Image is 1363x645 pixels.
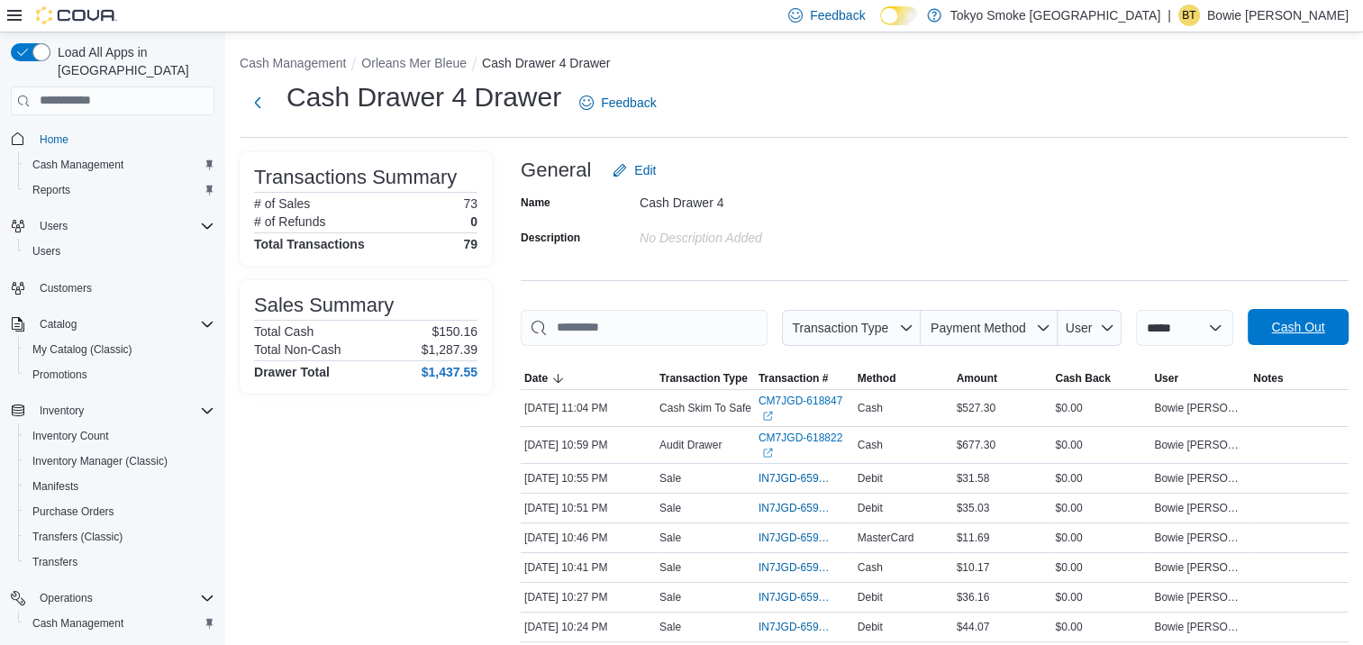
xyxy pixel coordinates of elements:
img: Cova [36,6,117,24]
span: Notes [1253,371,1283,386]
a: Customers [32,277,99,299]
span: Bowie [PERSON_NAME] [1154,401,1246,415]
button: IN7JGD-6596888 [759,527,850,549]
span: Feedback [810,6,865,24]
span: $527.30 [957,401,995,415]
span: Method [858,371,896,386]
span: $11.69 [957,531,990,545]
span: Transaction # [759,371,828,386]
span: Inventory Manager (Classic) [25,450,214,472]
span: Transaction Type [792,321,888,335]
span: IN7JGD-6596800 [759,620,832,634]
span: Date [524,371,548,386]
span: Transaction Type [659,371,748,386]
span: Promotions [25,364,214,386]
div: [DATE] 11:04 PM [521,397,656,419]
button: Cash Management [18,611,222,636]
span: Inventory [32,400,214,422]
p: | [1168,5,1171,26]
button: My Catalog (Classic) [18,337,222,362]
a: Users [25,241,68,262]
p: Sale [659,471,681,486]
h3: Transactions Summary [254,167,457,188]
span: Catalog [40,317,77,332]
h3: Sales Summary [254,295,394,316]
span: Users [40,219,68,233]
div: $0.00 [1051,397,1150,419]
button: Transaction Type [782,310,921,346]
span: Cash Back [1055,371,1110,386]
button: Users [18,239,222,264]
span: Payment Method [931,321,1026,335]
a: Feedback [572,85,663,121]
button: Cash Management [240,56,346,70]
input: This is a search bar. As you type, the results lower in the page will automatically filter. [521,310,768,346]
p: 0 [470,214,477,229]
button: Transfers (Classic) [18,524,222,550]
span: Inventory Count [25,425,214,447]
span: $677.30 [957,438,995,452]
span: Purchase Orders [25,501,214,522]
span: Debit [858,590,883,604]
button: Users [32,215,75,237]
div: [DATE] 10:24 PM [521,616,656,638]
a: Purchase Orders [25,501,122,522]
span: Reports [25,179,214,201]
p: Sale [659,560,681,575]
span: Promotions [32,368,87,382]
span: Catalog [32,313,214,335]
span: Bowie [PERSON_NAME] [1154,531,1246,545]
span: Cash [858,401,883,415]
span: Load All Apps in [GEOGRAPHIC_DATA] [50,43,214,79]
button: Catalog [32,313,84,335]
span: Cash Out [1271,318,1324,336]
span: Edit [634,161,656,179]
span: Bowie [PERSON_NAME] [1154,620,1246,634]
span: Bowie [PERSON_NAME] [1154,501,1246,515]
button: Operations [4,586,222,611]
button: Amount [953,368,1052,389]
h6: Total Non-Cash [254,342,341,357]
p: Audit Drawer [659,438,722,452]
h4: $1,437.55 [422,365,477,379]
span: IN7JGD-6596915 [759,471,832,486]
span: User [1154,371,1178,386]
button: IN7JGD-6596863 [759,586,850,608]
div: $0.00 [1051,434,1150,456]
span: IN7JGD-6596888 [759,531,832,545]
span: Manifests [32,479,78,494]
button: Promotions [18,362,222,387]
button: Edit [605,152,663,188]
p: Tokyo Smoke [GEOGRAPHIC_DATA] [950,5,1161,26]
span: Operations [40,591,93,605]
button: IN7JGD-6596867 [759,557,850,578]
div: Bowie Thibodeau [1178,5,1200,26]
p: 73 [463,196,477,211]
span: Bowie [PERSON_NAME] [1154,438,1246,452]
span: Cash Management [25,154,214,176]
div: $0.00 [1051,497,1150,519]
a: Transfers [25,551,85,573]
span: Transfers [32,555,77,569]
span: My Catalog (Classic) [25,339,214,360]
div: [DATE] 10:59 PM [521,434,656,456]
span: Purchase Orders [32,504,114,519]
div: [DATE] 10:41 PM [521,557,656,578]
span: Bowie [PERSON_NAME] [1154,590,1246,604]
button: Cash Management [18,152,222,177]
span: Inventory [40,404,84,418]
span: My Catalog (Classic) [32,342,132,357]
p: Sale [659,531,681,545]
a: Home [32,129,76,150]
button: Customers [4,275,222,301]
p: Sale [659,501,681,515]
span: $31.58 [957,471,990,486]
span: Debit [858,501,883,515]
span: Cash Management [32,158,123,172]
span: Cash [858,560,883,575]
nav: An example of EuiBreadcrumbs [240,54,1349,76]
button: Users [4,213,222,239]
a: Manifests [25,476,86,497]
button: Cash Drawer 4 Drawer [482,56,610,70]
p: Bowie [PERSON_NAME] [1207,5,1349,26]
